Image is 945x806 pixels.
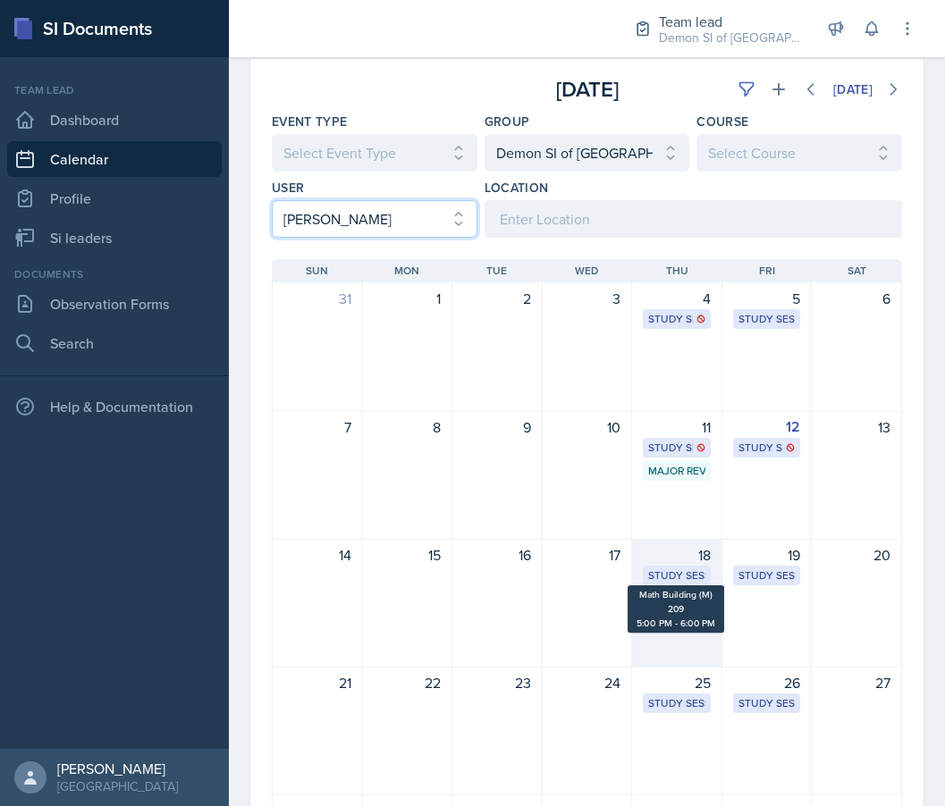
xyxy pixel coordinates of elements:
div: 24 [553,672,621,693]
div: 5 [733,288,801,309]
div: 15 [374,544,442,566]
button: [DATE] [822,74,884,105]
div: [GEOGRAPHIC_DATA] [57,777,178,795]
div: 27 [823,672,890,693]
div: Study Session [738,311,796,327]
div: Study Session [648,567,705,584]
div: 3 [553,288,621,309]
div: 16 [463,544,531,566]
a: Dashboard [7,102,222,138]
div: 23 [463,672,531,693]
div: [DATE] [833,82,873,97]
div: 2 [463,288,531,309]
span: Mon [394,263,419,279]
div: Team lead [659,11,802,32]
div: Study Session [648,311,705,327]
span: Fri [759,263,775,279]
div: 19 [733,544,801,566]
div: 25 [643,672,711,693]
span: Sat [848,263,866,279]
a: Observation Forms [7,286,222,322]
div: 17 [553,544,621,566]
div: Help & Documentation [7,389,222,424]
div: Documents [7,266,222,282]
div: 8 [374,416,442,438]
div: 11 [643,416,711,438]
div: 20 [823,544,890,566]
div: Team lead [7,82,222,98]
div: Study Session [648,695,705,711]
div: Major Review Session [648,463,705,479]
div: 7 [283,416,351,438]
span: Thu [666,263,688,279]
div: 1 [374,288,442,309]
div: 21 [283,672,351,693]
div: Study Session [738,440,796,456]
div: 13 [823,416,890,438]
div: 9 [463,416,531,438]
span: Tue [486,263,507,279]
label: Event Type [272,113,348,130]
a: Si leaders [7,220,222,256]
div: 22 [374,672,442,693]
div: 18 [643,544,711,566]
label: Location [485,179,549,197]
div: 4 [643,288,711,309]
span: Sun [306,263,328,279]
div: 31 [283,288,351,309]
a: Search [7,325,222,361]
label: Course [696,113,748,130]
div: 14 [283,544,351,566]
a: Profile [7,181,222,216]
span: Wed [575,263,599,279]
label: Group [485,113,530,130]
a: Calendar [7,141,222,177]
div: [PERSON_NAME] [57,760,178,777]
input: Enter Location [485,200,902,238]
div: Demon SI of [GEOGRAPHIC_DATA] / Fall 2025 [659,29,802,47]
div: Study Session [738,695,796,711]
div: Study Session [738,567,796,584]
div: 6 [823,288,890,309]
div: [DATE] [482,73,692,105]
div: 12 [733,416,801,438]
div: 26 [733,672,801,693]
div: 10 [553,416,621,438]
div: Study Session [648,440,705,456]
label: User [272,179,304,197]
